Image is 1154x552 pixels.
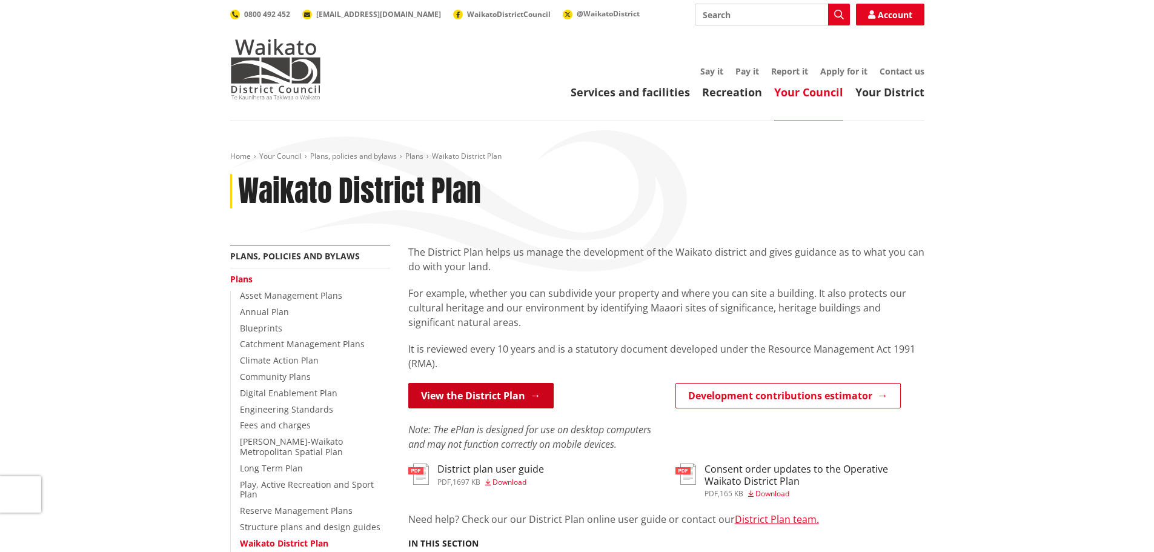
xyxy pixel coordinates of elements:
[432,151,502,161] span: Waikato District Plan
[230,151,924,162] nav: breadcrumb
[240,290,342,301] a: Asset Management Plans
[408,512,924,527] p: Need help? Check our our District Plan online user guide or contact our
[230,39,321,99] img: Waikato District Council - Te Kaunihera aa Takiwaa o Waikato
[230,273,253,285] a: Plans
[244,9,290,19] span: 0800 492 452
[408,464,429,485] img: document-pdf.svg
[310,151,397,161] a: Plans, policies and bylaws
[408,383,554,408] a: View the District Plan
[240,371,311,382] a: Community Plans
[240,387,337,399] a: Digital Enablement Plan
[705,488,718,499] span: pdf
[695,4,850,25] input: Search input
[437,479,544,486] div: ,
[675,464,696,485] img: document-pdf.svg
[675,464,924,497] a: Consent order updates to the Operative Waikato District Plan pdf,165 KB Download
[302,9,441,19] a: [EMAIL_ADDRESS][DOMAIN_NAME]
[437,464,544,475] h3: District plan user guide
[735,513,819,526] a: District Plan team.
[240,462,303,474] a: Long Term Plan
[240,338,365,350] a: Catchment Management Plans
[675,383,901,408] a: Development contributions estimator
[771,65,808,77] a: Report it
[453,477,480,487] span: 1697 KB
[437,477,451,487] span: pdf
[755,488,789,499] span: Download
[492,477,526,487] span: Download
[230,151,251,161] a: Home
[1098,501,1142,545] iframe: Messenger Launcher
[820,65,867,77] a: Apply for it
[408,539,479,549] h5: In this section
[735,65,759,77] a: Pay it
[467,9,551,19] span: WaikatoDistrictCouncil
[408,464,544,485] a: District plan user guide pdf,1697 KB Download
[408,245,924,274] p: The District Plan helps us manage the development of the Waikato district and gives guidance as t...
[774,85,843,99] a: Your Council
[240,354,319,366] a: Climate Action Plan
[240,322,282,334] a: Blueprints
[577,8,640,19] span: @WaikatoDistrict
[240,537,328,549] a: Waikato District Plan
[702,85,762,99] a: Recreation
[240,306,289,318] a: Annual Plan
[405,151,423,161] a: Plans
[408,286,924,330] p: For example, whether you can subdivide your property and where you can site a building. It also p...
[240,436,343,457] a: [PERSON_NAME]-Waikato Metropolitan Spatial Plan
[230,250,360,262] a: Plans, policies and bylaws
[238,174,481,209] h1: Waikato District Plan
[408,342,924,371] p: It is reviewed every 10 years and is a statutory document developed under the Resource Management...
[705,490,924,497] div: ,
[240,419,311,431] a: Fees and charges
[880,65,924,77] a: Contact us
[855,85,924,99] a: Your District
[720,488,743,499] span: 165 KB
[563,8,640,19] a: @WaikatoDistrict
[571,85,690,99] a: Services and facilities
[259,151,302,161] a: Your Council
[240,521,380,533] a: Structure plans and design guides
[705,464,924,487] h3: Consent order updates to the Operative Waikato District Plan
[856,4,924,25] a: Account
[408,423,651,451] em: Note: The ePlan is designed for use on desktop computers and may not function correctly on mobile...
[230,9,290,19] a: 0800 492 452
[316,9,441,19] span: [EMAIL_ADDRESS][DOMAIN_NAME]
[240,479,374,500] a: Play, Active Recreation and Sport Plan
[700,65,723,77] a: Say it
[240,404,333,415] a: Engineering Standards
[453,9,551,19] a: WaikatoDistrictCouncil
[240,505,353,516] a: Reserve Management Plans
